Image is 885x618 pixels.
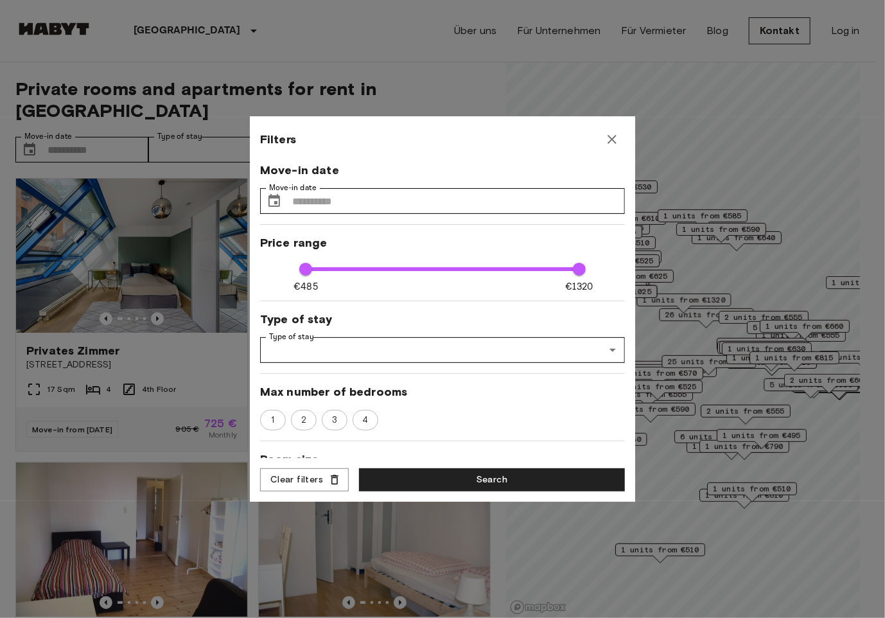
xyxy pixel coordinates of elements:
[353,410,378,430] div: 4
[264,414,281,427] span: 1
[269,182,317,193] label: Move-in date
[260,163,625,178] span: Move-in date
[260,410,286,430] div: 1
[325,414,344,427] span: 3
[291,410,317,430] div: 2
[566,280,593,294] span: €1320
[294,280,318,294] span: €485
[260,132,296,147] span: Filters
[260,452,625,467] span: Room size
[260,468,349,492] button: Clear filters
[260,312,625,327] span: Type of stay
[269,331,314,342] label: Type of stay
[355,414,375,427] span: 4
[261,188,287,214] button: Choose date
[322,410,347,430] div: 3
[294,414,313,427] span: 2
[359,468,625,492] button: Search
[260,384,625,400] span: Max number of bedrooms
[260,235,625,251] span: Price range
